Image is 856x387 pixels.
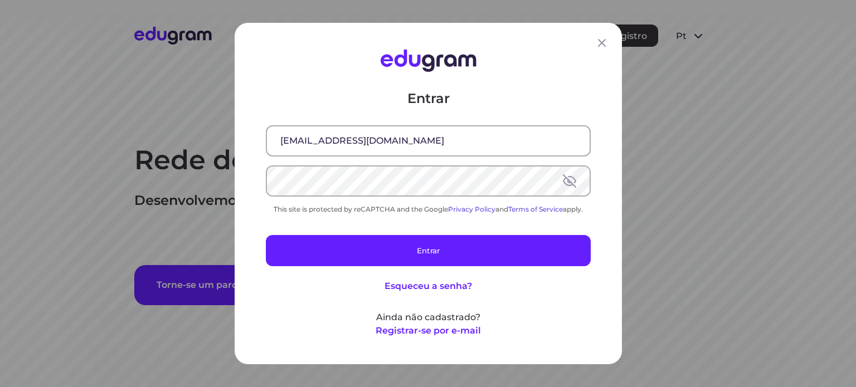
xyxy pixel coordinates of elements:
a: Privacy Policy [448,205,495,213]
p: Ainda não cadastrado? [266,311,591,324]
button: Registrar-se por e-mail [376,324,481,337]
div: This site is protected by reCAPTCHA and the Google and apply. [266,205,591,213]
a: Terms of Service [508,205,563,213]
img: Edugram Logo [380,50,476,72]
input: E-mail [267,126,590,155]
button: Entrar [266,235,591,266]
button: Esqueceu a senha? [385,280,472,293]
p: Entrar [266,90,591,107]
